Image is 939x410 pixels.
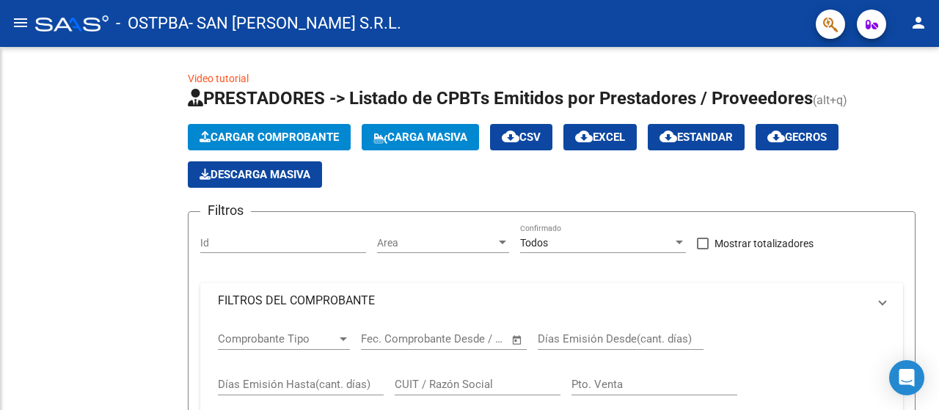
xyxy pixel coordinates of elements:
span: Area [377,237,496,249]
mat-icon: cloud_download [502,128,519,145]
span: Estandar [660,131,733,144]
span: CSV [502,131,541,144]
span: (alt+q) [813,93,847,107]
input: Fecha inicio [361,332,420,345]
span: - SAN [PERSON_NAME] S.R.L. [189,7,401,40]
button: CSV [490,124,552,150]
span: PRESTADORES -> Listado de CPBTs Emitidos por Prestadores / Proveedores [188,88,813,109]
span: - OSTPBA [116,7,189,40]
button: Gecros [756,124,838,150]
input: Fecha fin [434,332,505,345]
span: Cargar Comprobante [200,131,339,144]
mat-expansion-panel-header: FILTROS DEL COMPROBANTE [200,283,903,318]
button: Descarga Masiva [188,161,322,188]
button: Cargar Comprobante [188,124,351,150]
mat-icon: person [910,14,927,32]
div: Open Intercom Messenger [889,360,924,395]
span: Gecros [767,131,827,144]
button: EXCEL [563,124,637,150]
mat-icon: menu [12,14,29,32]
mat-icon: cloud_download [767,128,785,145]
span: Carga Masiva [373,131,467,144]
span: Mostrar totalizadores [715,235,814,252]
mat-icon: cloud_download [660,128,677,145]
button: Carga Masiva [362,124,479,150]
a: Video tutorial [188,73,249,84]
app-download-masive: Descarga masiva de comprobantes (adjuntos) [188,161,322,188]
h3: Filtros [200,200,251,221]
button: Open calendar [509,332,526,348]
span: EXCEL [575,131,625,144]
button: Estandar [648,124,745,150]
span: Todos [520,237,548,249]
mat-icon: cloud_download [575,128,593,145]
span: Comprobante Tipo [218,332,337,345]
mat-panel-title: FILTROS DEL COMPROBANTE [218,293,868,309]
span: Descarga Masiva [200,168,310,181]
